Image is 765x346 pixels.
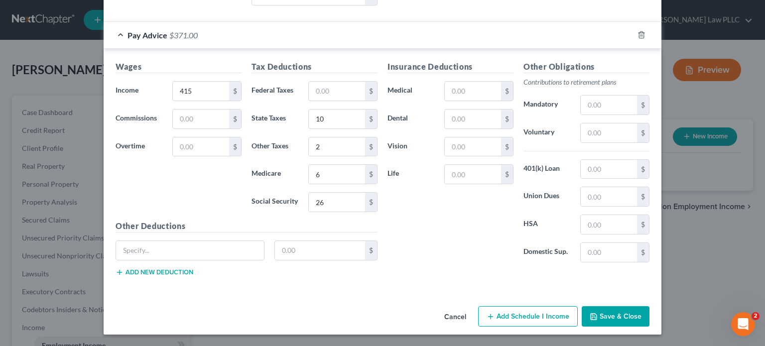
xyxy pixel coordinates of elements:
button: Save & Close [582,306,649,327]
div: $ [637,187,649,206]
button: Add new deduction [116,268,193,276]
label: Union Dues [518,187,575,207]
label: Commissions [111,109,167,129]
div: $ [637,215,649,234]
label: Federal Taxes [247,81,303,101]
label: State Taxes [247,109,303,129]
div: $ [365,241,377,260]
div: $ [501,82,513,101]
span: Pay Advice [127,30,167,40]
input: 0.00 [445,137,501,156]
input: 0.00 [581,243,637,262]
label: HSA [518,215,575,234]
div: $ [365,137,377,156]
input: 0.00 [581,123,637,142]
div: $ [229,82,241,101]
div: $ [365,82,377,101]
input: Specify... [116,241,264,260]
label: Medical [382,81,439,101]
div: $ [501,110,513,128]
label: Life [382,164,439,184]
span: $371.00 [169,30,198,40]
input: 0.00 [581,187,637,206]
label: Overtime [111,137,167,157]
div: $ [501,137,513,156]
input: 0.00 [309,137,365,156]
input: 0.00 [309,193,365,212]
div: $ [637,243,649,262]
div: $ [229,110,241,128]
input: 0.00 [581,96,637,115]
input: 0.00 [173,82,229,101]
input: 0.00 [445,110,501,128]
input: 0.00 [445,165,501,184]
span: 2 [752,312,760,320]
div: $ [637,96,649,115]
div: $ [229,137,241,156]
label: Voluntary [518,123,575,143]
div: $ [501,165,513,184]
label: Medicare [247,164,303,184]
input: 0.00 [309,110,365,128]
h5: Other Deductions [116,220,378,232]
span: Income [116,86,138,94]
label: Mandatory [518,95,575,115]
div: $ [365,193,377,212]
div: $ [637,123,649,142]
h5: Insurance Deductions [387,61,513,73]
div: $ [365,165,377,184]
input: 0.00 [173,137,229,156]
button: Cancel [436,307,474,327]
input: 0.00 [581,160,637,179]
input: 0.00 [581,215,637,234]
input: 0.00 [309,165,365,184]
button: Add Schedule I Income [478,306,578,327]
label: Other Taxes [247,137,303,157]
h5: Wages [116,61,242,73]
p: Contributions to retirement plans [523,77,649,87]
h5: Tax Deductions [252,61,378,73]
input: 0.00 [445,82,501,101]
label: 401(k) Loan [518,159,575,179]
label: Vision [382,137,439,157]
label: Social Security [247,192,303,212]
h5: Other Obligations [523,61,649,73]
input: 0.00 [275,241,366,260]
input: 0.00 [173,110,229,128]
label: Dental [382,109,439,129]
div: $ [637,160,649,179]
iframe: Intercom live chat [731,312,755,336]
label: Domestic Sup. [518,242,575,262]
div: $ [365,110,377,128]
input: 0.00 [309,82,365,101]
